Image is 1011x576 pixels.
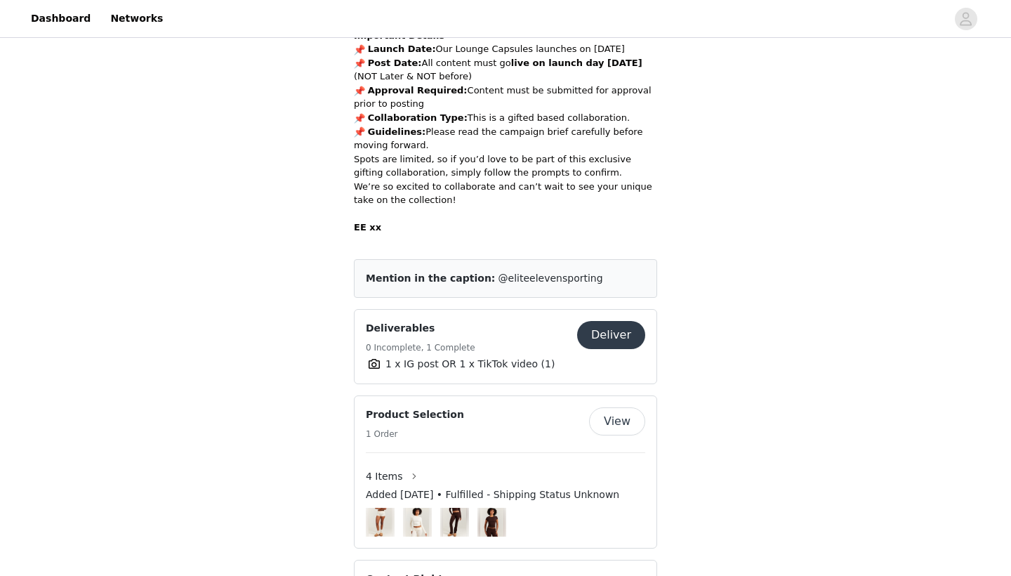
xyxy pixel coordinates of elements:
span: Mention in the caption: [366,273,495,284]
div: Product Selection [354,395,657,549]
img: EE Lounge Long Sleeve - Vanilla [406,508,429,537]
span: 4 Items [366,469,403,484]
img: 📌 [354,86,365,97]
div: avatar [959,8,972,30]
img: Image Background Blur [440,504,469,540]
span: 1 x IG post OR 1 x TikTok video (1) [385,357,555,372]
button: Deliver [577,321,645,349]
a: Networks [102,3,171,34]
p: Our Lounge Capsules launches on [DATE] All content must go (NOT Later & NOT before) Content must ... [354,29,657,152]
img: Image Background Blur [366,504,395,540]
img: 📌 [354,126,365,138]
strong: Post Date: [368,58,422,68]
h4: Deliverables [366,321,475,336]
div: Deliverables [354,309,657,384]
span: @eliteelevensporting [498,273,603,284]
strong: Important Details [354,30,444,41]
img: EE Lounge Tee - Espresso [480,508,503,537]
img: Image Background Blur [403,504,432,540]
img: EE Lounge Fold Over Shorts - Vanilla [369,508,392,537]
button: View [589,407,645,436]
h4: Product Selection [366,407,464,422]
strong: Approval Required: [368,85,468,96]
img: EE Lounge Fold Over Flares - Espresso [443,508,466,537]
strong: Guidelines: [368,126,425,137]
strong: EE xx [354,222,381,233]
img: Image Background Blur [477,504,506,540]
strong: Launch Date: [368,44,436,54]
h5: 1 Order [366,428,464,440]
strong: Collaboration Type: [368,112,468,123]
p: Spots are limited, so if you’d love to be part of this exclusive gifting collaboration, simply fo... [354,152,657,180]
span: Added [DATE] • Fulfilled - Shipping Status Unknown [366,487,619,502]
img: 📌 [354,44,365,55]
img: 📌 [354,58,365,70]
h5: 0 Incomplete, 1 Complete [366,341,475,354]
img: 📌 [354,113,365,124]
strong: live on launch day [DATE] [511,58,642,68]
a: Dashboard [22,3,99,34]
p: We’re so excited to collaborate and can’t wait to see your unique take on the collection! [354,180,657,207]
